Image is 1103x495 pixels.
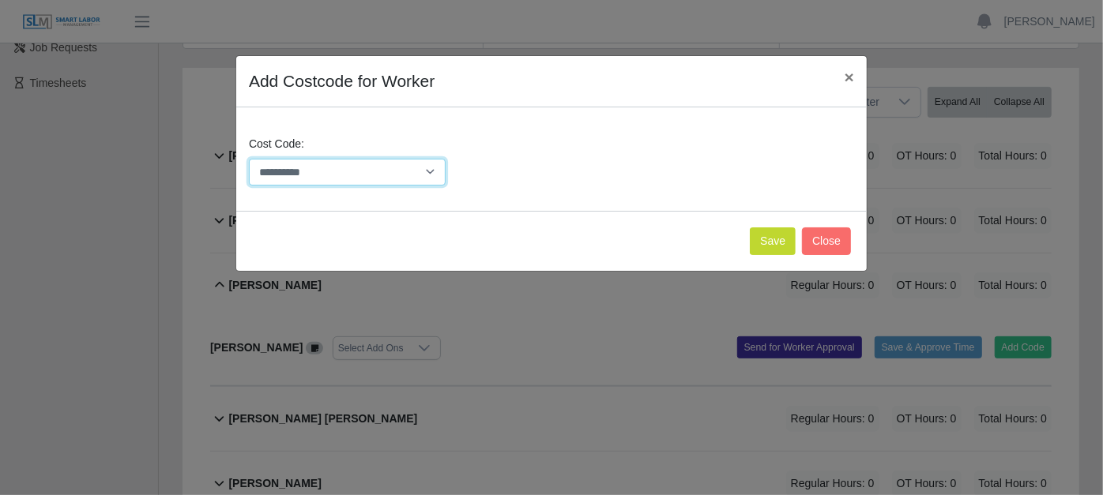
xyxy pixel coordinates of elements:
[802,227,851,255] button: Close
[750,227,796,255] button: Save
[832,56,867,98] button: Close
[249,69,435,94] h4: Add Costcode for Worker
[249,136,304,152] label: Cost Code:
[845,68,854,86] span: ×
